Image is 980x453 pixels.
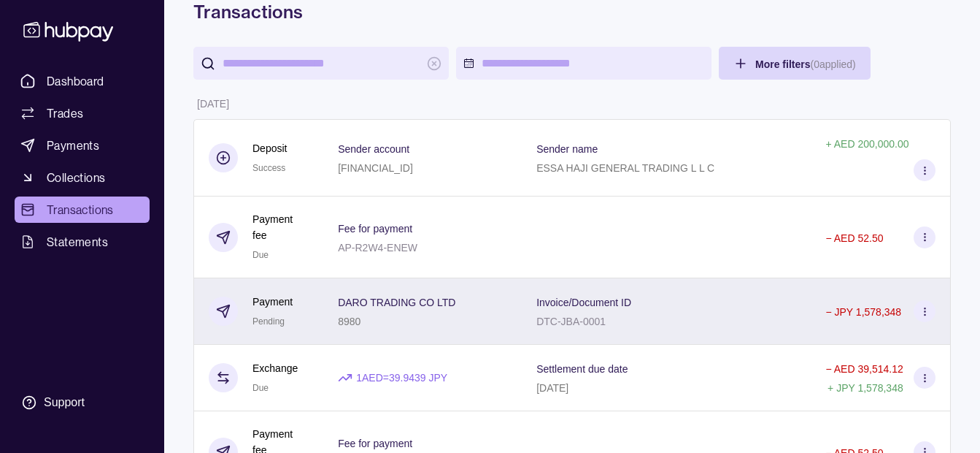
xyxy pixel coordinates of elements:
[15,132,150,159] a: Payments
[47,72,104,90] span: Dashboard
[15,164,150,191] a: Collections
[252,140,287,156] p: Deposit
[15,100,150,126] a: Trades
[47,137,99,154] span: Payments
[197,98,229,110] p: [DATE]
[825,306,901,318] p: − JPY 1,578,348
[827,382,903,394] p: + JPY 1,578,348
[252,294,293,310] p: Payment
[825,138,908,150] p: + AED 200,000.00
[252,250,269,260] span: Due
[536,162,714,174] p: ESSA HAJI GENERAL TRADING L L C
[252,383,269,393] span: Due
[252,360,298,376] p: Exchange
[536,143,598,155] p: Sender name
[15,68,150,94] a: Dashboard
[338,162,413,174] p: [FINANCIAL_ID]
[47,233,108,251] span: Statements
[755,58,856,70] span: More filters
[338,242,417,254] p: AP-R2W4-ENEW
[338,223,412,235] p: Fee for payment
[15,229,150,255] a: Statements
[223,47,420,80] input: search
[47,201,114,218] span: Transactions
[356,370,447,386] p: 1 AED = 39.9439 JPY
[825,363,903,375] p: − AED 39,514.12
[44,395,85,411] div: Support
[810,58,855,70] p: ( 0 applied)
[252,163,285,173] span: Success
[536,316,606,327] p: DTC-JBA-0001
[825,232,883,244] p: − AED 52.50
[338,438,412,449] p: Fee for payment
[252,211,309,243] p: Payment fee
[536,382,568,394] p: [DATE]
[47,104,83,122] span: Trades
[15,197,150,223] a: Transactions
[15,387,150,418] a: Support
[338,316,360,327] p: 8980
[338,297,455,308] p: DARO TRADING CO LTD
[338,143,409,155] p: Sender account
[536,297,631,308] p: Invoice/Document ID
[47,169,105,186] span: Collections
[536,363,628,375] p: Settlement due date
[719,47,871,80] button: More filters(0applied)
[252,316,285,327] span: Pending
